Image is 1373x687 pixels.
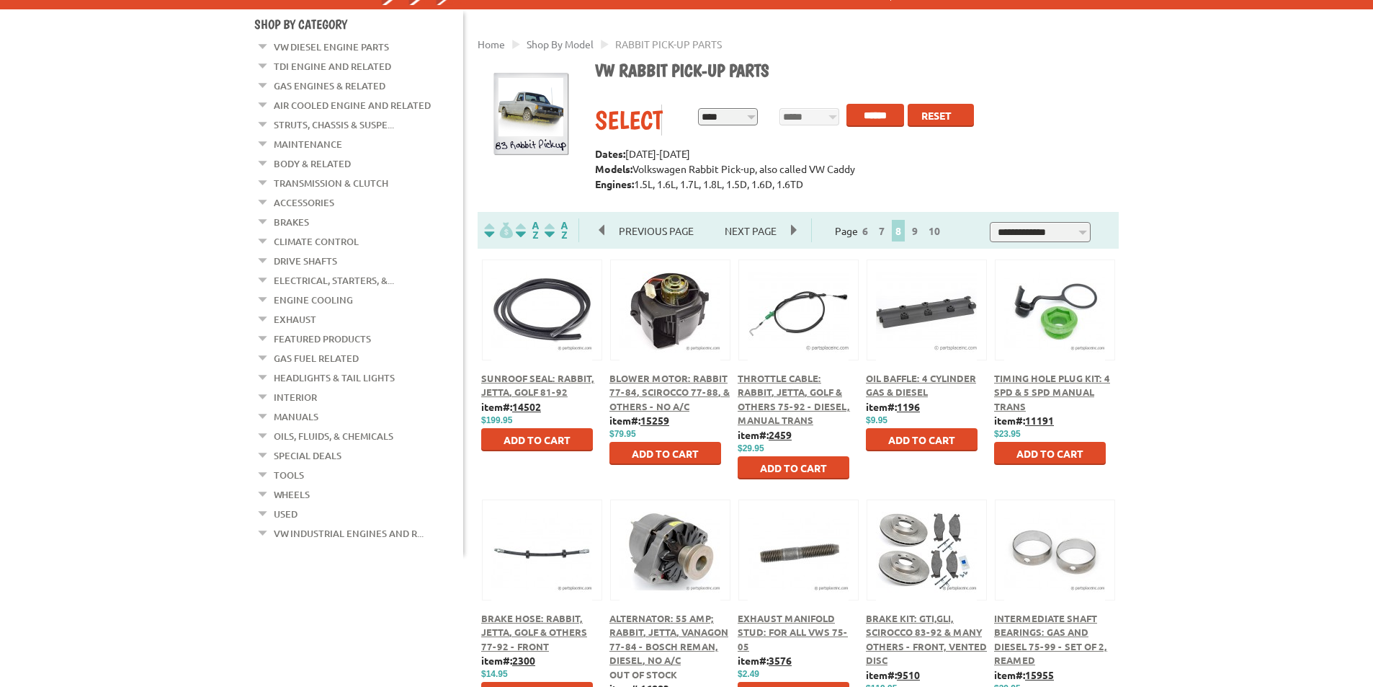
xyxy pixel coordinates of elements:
[888,433,955,446] span: Add to Cart
[866,415,887,425] span: $9.95
[925,224,944,237] a: 10
[595,60,1108,83] h1: VW Rabbit Pick-up parts
[897,668,920,681] u: 9510
[274,485,310,504] a: Wheels
[1025,414,1054,427] u: 11191
[892,220,905,241] span: 8
[488,72,573,157] img: Rabbit Pick-up
[609,429,636,439] span: $79.95
[254,17,463,32] h4: Shop By Category
[542,222,571,239] img: Sort by Sales Rank
[1025,668,1054,681] u: 15955
[994,612,1107,667] a: Intermediate Shaft Bearings: Gas and Diesel 75-99 - Set of 2, Reamed
[595,105,661,136] div: Select
[604,220,708,241] span: Previous Page
[866,372,976,399] a: Oil Baffle: 4 Cylinder Gas & Diesel
[640,414,669,427] u: 15259
[274,115,394,134] a: Struts, Chassis & Suspe...
[609,668,677,681] span: Out of stock
[527,37,594,50] a: Shop By Model
[274,232,359,251] a: Climate Control
[908,224,921,237] a: 9
[274,271,394,290] a: Electrical, Starters, &...
[481,372,594,399] a: Sunroof Seal: Rabbit, Jetta, Golf 81-92
[908,104,974,127] button: RESET
[274,446,341,465] a: Special Deals
[481,415,512,425] span: $199.95
[738,443,764,453] span: $29.95
[769,654,792,667] u: 3576
[738,612,848,652] a: Exhaust Manifold Stud: For All VWs 75-05
[512,400,541,413] u: 14502
[609,372,730,412] a: Blower Motor: Rabbit 77-84, Scirocco 77-88, & Others - No A/C
[481,400,541,413] b: item#:
[274,407,318,426] a: Manuals
[615,37,722,50] span: RABBIT PICK-UP PARTS
[866,428,978,451] button: Add to Cart
[710,220,791,241] span: Next Page
[595,146,1108,192] p: [DATE]-[DATE] Volkswagen Rabbit Pick-up, also called VW Caddy 1.5L, 1.6L, 1.7L, 1.8L, 1.5D, 1.6D,...
[632,447,699,460] span: Add to Cart
[595,162,632,175] strong: Models:
[481,654,535,667] b: item#:
[274,135,342,154] a: Maintenance
[595,147,625,160] strong: Dates:
[1016,447,1083,460] span: Add to Cart
[994,372,1110,412] a: Timing Hole Plug Kit: 4 Spd & 5 Spd Manual Trans
[595,177,634,190] strong: Engines:
[478,37,505,50] a: Home
[274,368,395,387] a: Headlights & Tail Lights
[512,654,535,667] u: 2300
[994,429,1021,439] span: $23.95
[738,428,792,441] b: item#:
[274,174,388,192] a: Transmission & Clutch
[274,505,298,523] a: Used
[274,388,317,407] a: Interior
[274,213,309,231] a: Brakes
[274,466,304,484] a: Tools
[504,433,571,446] span: Add to Cart
[274,57,391,76] a: TDI Engine and Related
[738,372,850,427] a: Throttle Cable: Rabbit, Jetta, Golf & Others 75-92 - Diesel, Manual Trans
[738,669,759,679] span: $2.49
[738,456,849,479] button: Add to Cart
[481,612,587,652] span: Brake Hose: Rabbit, Jetta, Golf & Others 77-92 - Front
[994,442,1106,465] button: Add to Cart
[274,310,316,329] a: Exhaust
[897,400,920,413] u: 1196
[710,224,791,237] a: Next Page
[274,154,351,173] a: Body & Related
[994,668,1054,681] b: item#:
[859,224,872,237] a: 6
[609,442,721,465] button: Add to Cart
[274,193,334,212] a: Accessories
[274,96,431,115] a: Air Cooled Engine and Related
[609,612,728,667] a: Alternator: 55 Amp; Rabbit, Jetta, Vanagon 77-84 - Bosch Reman, Diesel, No A/C
[274,427,393,446] a: Oils, Fluids, & Chemicals
[274,37,389,56] a: VW Diesel Engine Parts
[484,222,513,239] img: filterpricelow.svg
[274,524,424,543] a: VW Industrial Engines and R...
[866,612,987,667] a: Brake Kit: GTI,GLI, Scirocco 83-92 & Many Others - Front, Vented Disc
[769,428,792,441] u: 2459
[274,349,359,368] a: Gas Fuel Related
[760,461,827,474] span: Add to Cart
[921,109,952,122] span: RESET
[481,428,593,451] button: Add to Cart
[875,224,888,237] a: 7
[274,252,337,270] a: Drive Shafts
[274,76,385,95] a: Gas Engines & Related
[274,291,353,309] a: Engine Cooling
[609,414,669,427] b: item#:
[866,668,920,681] b: item#:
